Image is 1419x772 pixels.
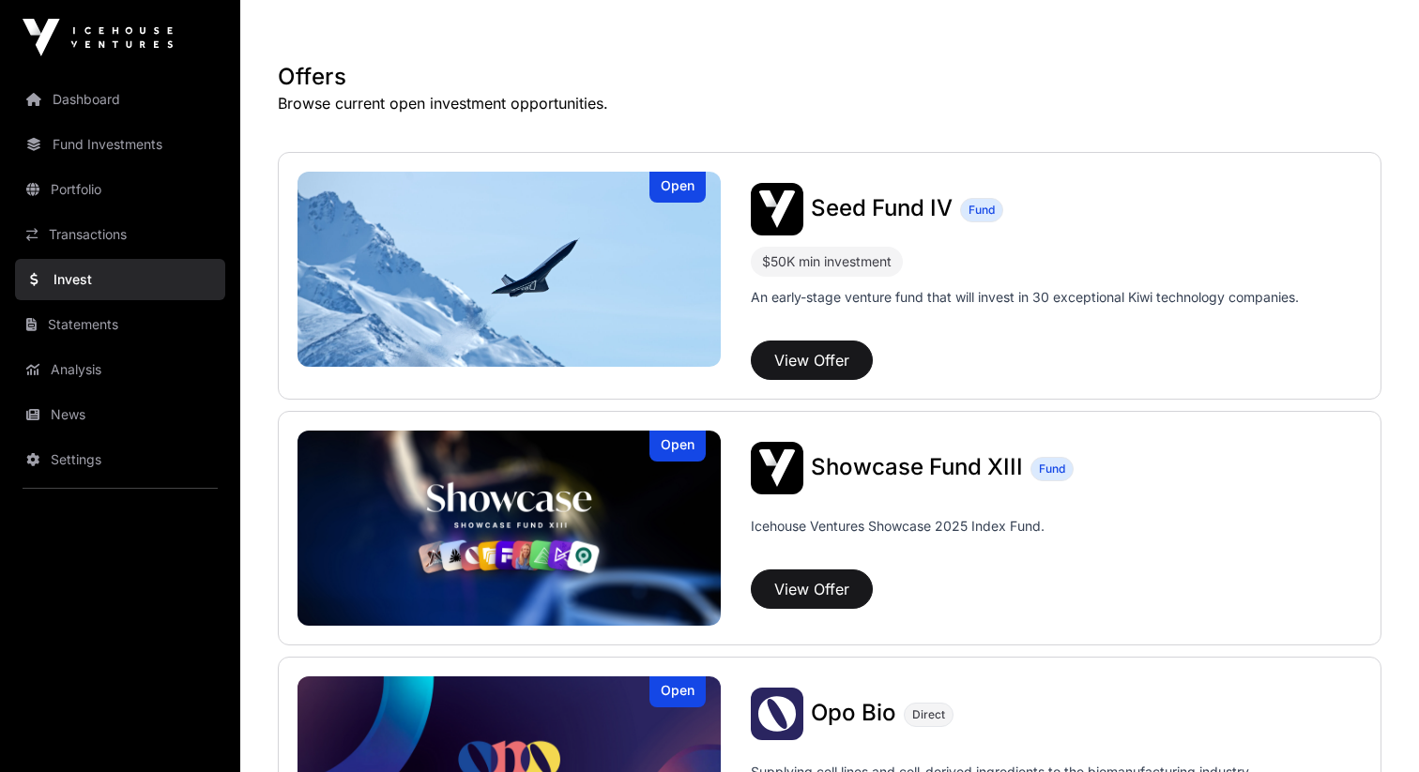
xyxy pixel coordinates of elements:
[751,517,1045,536] p: Icehouse Ventures Showcase 2025 Index Fund.
[751,247,903,277] div: $50K min investment
[15,79,225,120] a: Dashboard
[15,169,225,210] a: Portfolio
[15,394,225,435] a: News
[811,702,896,726] a: Opo Bio
[649,676,706,707] div: Open
[15,124,225,165] a: Fund Investments
[298,431,721,626] a: Showcase Fund XIIIOpen
[811,197,953,221] a: Seed Fund IV
[751,442,803,494] img: Showcase Fund XIII
[278,62,1381,92] h1: Offers
[15,214,225,255] a: Transactions
[15,259,225,300] a: Invest
[751,288,1299,307] p: An early-stage venture fund that will invest in 30 exceptional Kiwi technology companies.
[298,431,721,626] img: Showcase Fund XIII
[912,707,945,722] span: Direct
[298,172,721,367] img: Seed Fund IV
[751,688,803,740] img: Opo Bio
[762,250,892,273] div: $50K min investment
[811,699,896,726] span: Opo Bio
[649,431,706,462] div: Open
[278,92,1381,114] p: Browse current open investment opportunities.
[811,456,1023,480] a: Showcase Fund XIII
[23,19,173,56] img: Icehouse Ventures Logo
[751,183,803,235] img: Seed Fund IV
[1325,682,1419,772] iframe: Chat Widget
[15,349,225,390] a: Analysis
[811,194,953,221] span: Seed Fund IV
[298,172,721,367] a: Seed Fund IVOpen
[15,304,225,345] a: Statements
[969,203,995,218] span: Fund
[751,569,873,609] button: View Offer
[811,453,1023,480] span: Showcase Fund XIII
[751,341,873,380] button: View Offer
[1039,462,1065,477] span: Fund
[649,172,706,203] div: Open
[15,439,225,480] a: Settings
